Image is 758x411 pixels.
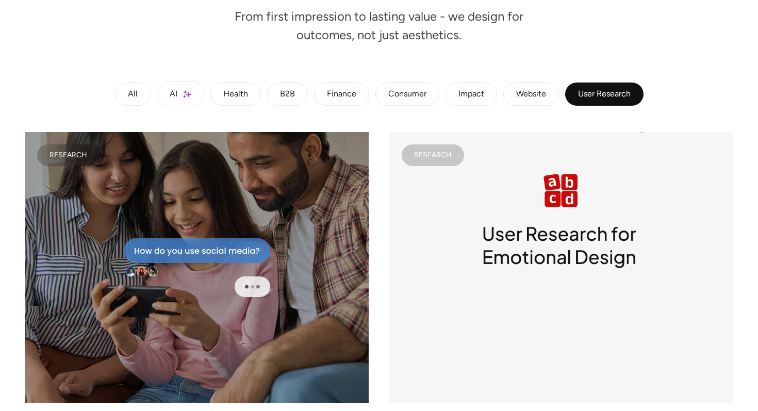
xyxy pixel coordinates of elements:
div: AI [170,91,177,97]
div: Finance [327,91,356,97]
div: All [128,91,138,97]
div: Research [414,153,452,158]
div: RESEARCH [50,153,87,158]
div: Consumer [388,91,426,97]
div: Impact [458,91,484,97]
div: User Research [578,91,631,97]
p: From first impression to lasting value - we design for outcomes, not just aesthetics. [224,12,534,40]
div: Health [223,91,248,97]
div: Website [516,91,546,97]
div: B2B [280,91,295,97]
